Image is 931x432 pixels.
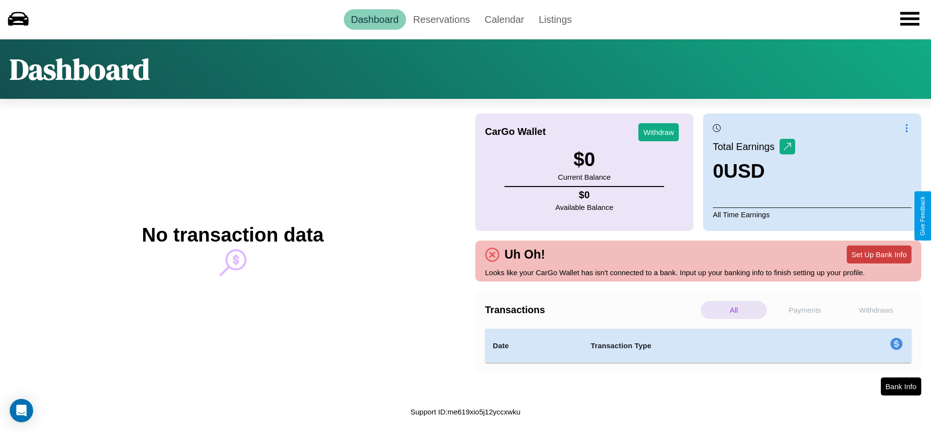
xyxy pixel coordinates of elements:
[142,224,323,246] h2: No transaction data
[713,138,780,155] p: Total Earnings
[713,207,912,221] p: All Time Earnings
[843,301,909,319] p: Withdraws
[881,377,921,395] button: Bank Info
[847,245,912,263] button: Set Up Bank Info
[10,49,149,89] h1: Dashboard
[558,170,611,184] p: Current Balance
[556,189,614,201] h4: $ 0
[500,247,550,262] h4: Uh Oh!
[531,9,579,30] a: Listings
[493,340,575,352] h4: Date
[556,201,614,214] p: Available Balance
[477,9,531,30] a: Calendar
[772,301,838,319] p: Payments
[919,196,926,236] div: Give Feedback
[701,301,767,319] p: All
[485,329,912,363] table: simple table
[485,304,698,316] h4: Transactions
[591,340,811,352] h4: Transaction Type
[344,9,406,30] a: Dashboard
[406,9,478,30] a: Reservations
[410,405,521,418] p: Support ID: me619xio5j12yccxwku
[638,123,679,141] button: Withdraw
[10,399,33,422] div: Open Intercom Messenger
[485,126,546,137] h4: CarGo Wallet
[713,160,795,182] h3: 0 USD
[485,266,912,279] p: Looks like your CarGo Wallet has isn't connected to a bank. Input up your banking info to finish ...
[558,149,611,170] h3: $ 0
